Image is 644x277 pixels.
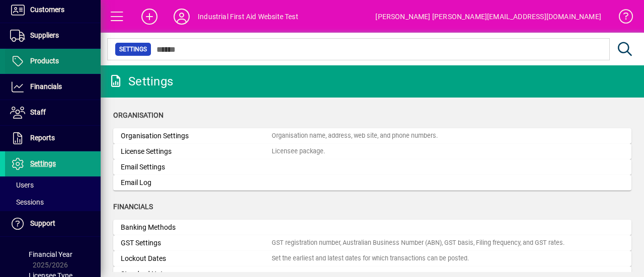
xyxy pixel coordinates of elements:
[113,251,631,266] a: Lockout DatesSet the earliest and latest dates for which transactions can be posted.
[113,175,631,191] a: Email Log
[5,74,101,100] a: Financials
[113,144,631,159] a: License SettingsLicensee package.
[113,128,631,144] a: Organisation SettingsOrganisation name, address, web site, and phone numbers.
[121,177,272,188] div: Email Log
[113,220,631,235] a: Banking Methods
[29,250,72,258] span: Financial Year
[272,238,565,248] div: GST registration number, Australian Business Number (ABN), GST basis, Filing frequency, and GST r...
[272,147,325,156] div: Licensee package.
[198,9,298,25] div: Industrial First Aid Website Test
[30,31,59,39] span: Suppliers
[5,194,101,211] a: Sessions
[121,238,272,248] div: GST Settings
[30,134,55,142] span: Reports
[113,235,631,251] a: GST SettingsGST registration number, Australian Business Number (ABN), GST basis, Filing frequenc...
[10,198,44,206] span: Sessions
[30,108,46,116] span: Staff
[5,126,101,151] a: Reports
[121,146,272,157] div: License Settings
[113,203,153,211] span: Financials
[121,131,272,141] div: Organisation Settings
[30,6,64,14] span: Customers
[108,73,173,89] div: Settings
[5,100,101,125] a: Staff
[611,2,631,35] a: Knowledge Base
[113,159,631,175] a: Email Settings
[5,49,101,74] a: Products
[119,44,147,54] span: Settings
[30,57,59,65] span: Products
[10,181,34,189] span: Users
[121,222,272,233] div: Banking Methods
[133,8,166,26] button: Add
[375,9,601,25] div: [PERSON_NAME] [PERSON_NAME][EMAIL_ADDRESS][DOMAIN_NAME]
[121,162,272,172] div: Email Settings
[30,82,62,90] span: Financials
[272,254,469,263] div: Set the earliest and latest dates for which transactions can be posted.
[30,159,56,167] span: Settings
[272,131,438,141] div: Organisation name, address, web site, and phone numbers.
[5,211,101,236] a: Support
[30,219,55,227] span: Support
[5,176,101,194] a: Users
[113,111,164,119] span: Organisation
[121,253,272,264] div: Lockout Dates
[166,8,198,26] button: Profile
[5,23,101,48] a: Suppliers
